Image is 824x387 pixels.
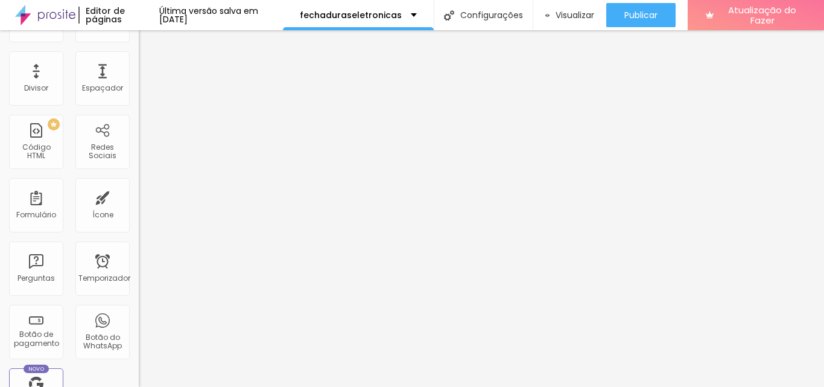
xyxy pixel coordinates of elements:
[78,273,130,283] font: Temporizador
[17,273,55,283] font: Perguntas
[83,332,122,351] font: Botão do WhatsApp
[92,209,113,220] font: Ícone
[545,10,550,21] img: view-1.svg
[89,142,116,161] font: Redes Sociais
[28,365,45,373] font: Novo
[24,83,48,93] font: Divisor
[460,9,523,21] font: Configurações
[300,9,402,21] font: fechaduraseletronicas
[556,9,594,21] font: Visualizar
[22,142,51,161] font: Código HTML
[728,4,796,27] font: Atualização do Fazer
[159,5,258,25] font: Última versão salva em [DATE]
[533,3,606,27] button: Visualizar
[606,3,676,27] button: Publicar
[624,9,658,21] font: Publicar
[16,209,56,220] font: Formulário
[86,5,125,25] font: Editor de páginas
[14,329,59,348] font: Botão de pagamento
[82,83,123,93] font: Espaçador
[444,10,454,21] img: Ícone
[139,30,824,387] iframe: Editor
